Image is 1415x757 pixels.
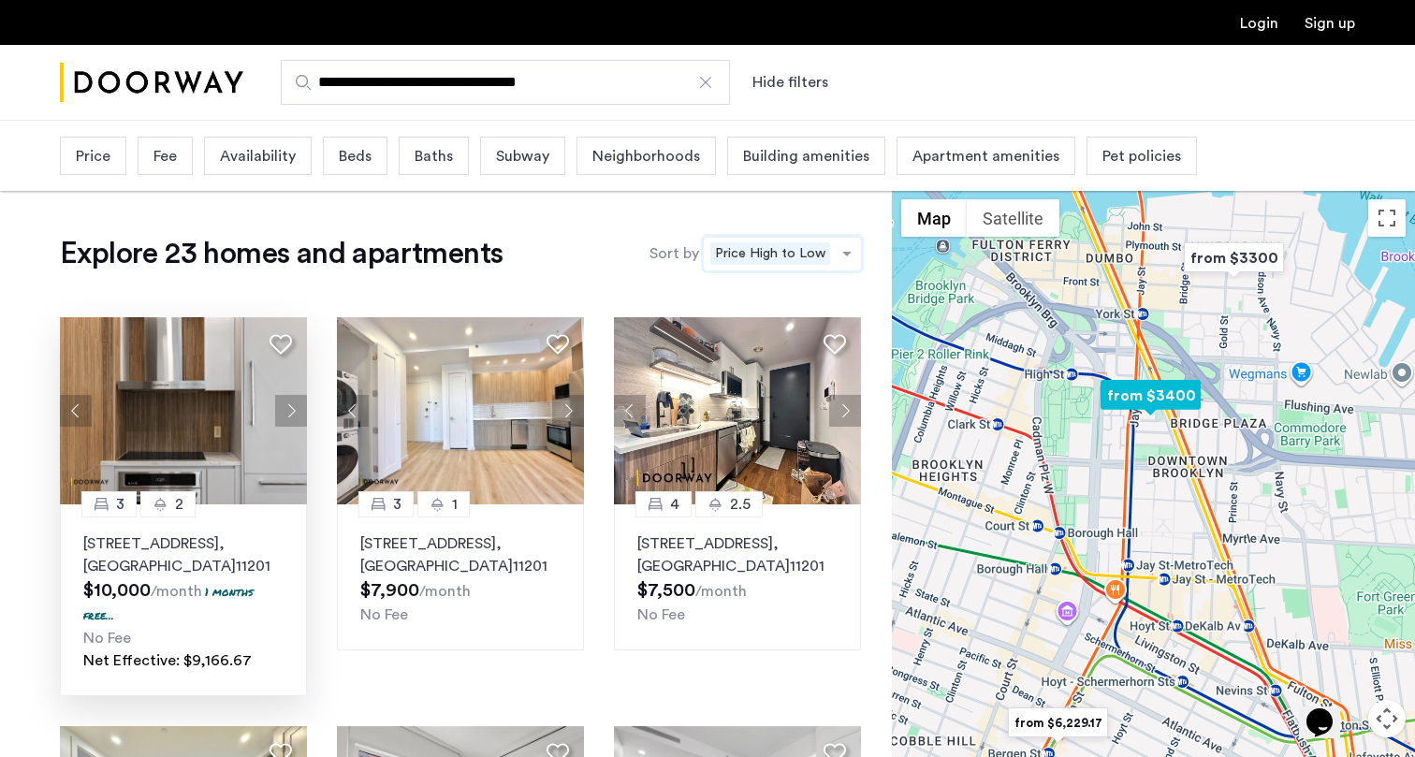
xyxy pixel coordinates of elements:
[83,631,131,646] span: No Fee
[637,607,685,622] span: No Fee
[1093,374,1208,416] div: from $3400
[116,493,124,516] span: 3
[337,395,369,427] button: Previous apartment
[614,317,861,504] img: dc6efc1f-24ba-4395-9182-45437e21be9a_638858790274285245.jpeg
[552,395,584,427] button: Next apartment
[695,584,747,599] sub: /month
[452,493,458,516] span: 1
[912,145,1059,167] span: Apartment amenities
[496,145,549,167] span: Subway
[637,532,838,577] p: [STREET_ADDRESS] 11201
[281,60,730,105] input: Apartment Search
[614,395,646,427] button: Previous apartment
[175,493,183,516] span: 2
[649,242,699,265] label: Sort by
[339,145,372,167] span: Beds
[670,493,679,516] span: 4
[1368,199,1406,237] button: Toggle fullscreen view
[360,581,419,600] span: $7,900
[337,317,584,504] img: 2014_638508019506041109.jpeg
[752,71,828,94] button: Show or hide filters
[967,199,1059,237] button: Show satellite imagery
[83,653,252,668] span: Net Effective: $9,166.67
[153,145,177,167] span: Fee
[1299,682,1359,738] iframe: chat widget
[710,242,830,265] span: Price High to Low
[704,237,861,270] ng-select: sort-apartment
[60,235,503,272] h1: Explore 23 homes and apartments
[83,581,151,600] span: $10,000
[60,317,307,504] img: 2013_638467287610568915.jpeg
[1368,700,1406,737] button: Map camera controls
[1240,16,1278,31] a: Login
[1176,237,1291,279] div: from $3300
[637,581,695,600] span: $7,500
[76,145,110,167] span: Price
[592,145,700,167] span: Neighborhoods
[151,584,202,599] sub: /month
[1000,702,1116,744] div: from $6,229.17
[275,395,307,427] button: Next apartment
[393,493,401,516] span: 3
[220,145,296,167] span: Availability
[730,493,751,516] span: 2.5
[1102,145,1181,167] span: Pet policies
[614,504,861,650] a: 42.5[STREET_ADDRESS], [GEOGRAPHIC_DATA]11201No Fee
[360,532,561,577] p: [STREET_ADDRESS] 11201
[1305,16,1355,31] a: Registration
[415,145,453,167] span: Baths
[60,395,92,427] button: Previous apartment
[60,48,243,118] img: logo
[419,584,471,599] sub: /month
[60,504,307,696] a: 32[STREET_ADDRESS], [GEOGRAPHIC_DATA]112011 months free...No FeeNet Effective: $9,166.67
[829,395,861,427] button: Next apartment
[60,48,243,118] a: Cazamio Logo
[743,145,869,167] span: Building amenities
[901,199,967,237] button: Show street map
[83,532,284,577] p: [STREET_ADDRESS] 11201
[360,607,408,622] span: No Fee
[337,504,584,650] a: 31[STREET_ADDRESS], [GEOGRAPHIC_DATA]11201No Fee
